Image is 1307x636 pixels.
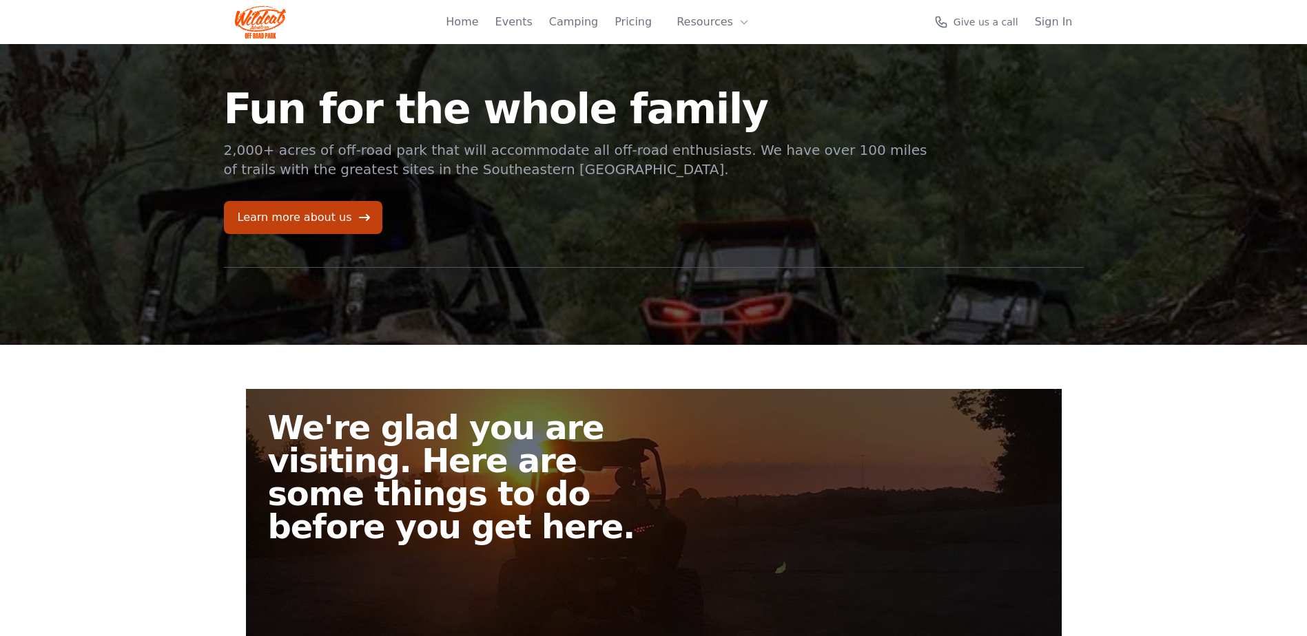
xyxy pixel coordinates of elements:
[224,88,929,129] h1: Fun for the whole family
[549,14,598,30] a: Camping
[268,411,665,543] h2: We're glad you are visiting. Here are some things to do before you get here.
[934,15,1018,29] a: Give us a call
[495,14,533,30] a: Events
[1035,14,1073,30] a: Sign In
[615,14,652,30] a: Pricing
[224,201,382,234] a: Learn more about us
[954,15,1018,29] span: Give us a call
[668,8,758,36] button: Resources
[224,140,929,179] p: 2,000+ acres of off-road park that will accommodate all off-road enthusiasts. We have over 100 mi...
[235,6,287,39] img: Wildcat Logo
[446,14,478,30] a: Home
